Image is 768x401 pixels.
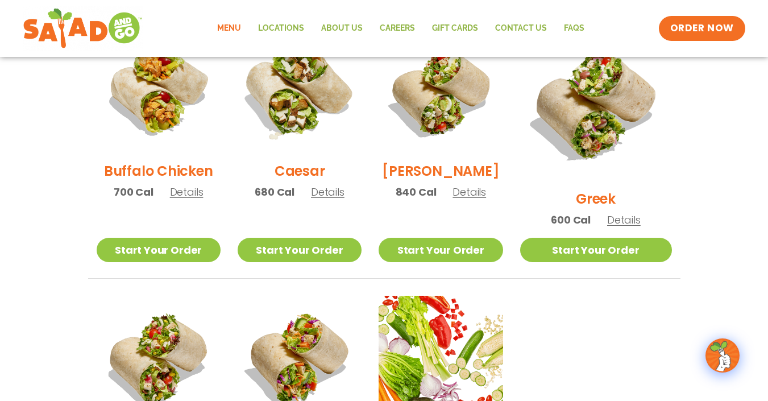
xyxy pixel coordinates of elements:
[379,28,503,152] img: Product photo for Cobb Wrap
[520,28,672,180] img: Product photo for Greek Wrap
[313,15,371,42] a: About Us
[238,238,362,262] a: Start Your Order
[255,184,294,200] span: 680 Cal
[576,189,616,209] h2: Greek
[396,184,437,200] span: 840 Cal
[311,185,344,199] span: Details
[707,340,738,371] img: wpChatIcon
[275,161,325,181] h2: Caesar
[97,238,221,262] a: Start Your Order
[382,161,499,181] h2: [PERSON_NAME]
[659,16,745,41] a: ORDER NOW
[104,161,213,181] h2: Buffalo Chicken
[170,185,204,199] span: Details
[670,22,734,35] span: ORDER NOW
[424,15,487,42] a: GIFT CARDS
[114,184,153,200] span: 700 Cal
[379,238,503,262] a: Start Your Order
[209,15,250,42] a: Menu
[227,18,372,163] img: Product photo for Caesar Wrap
[555,15,593,42] a: FAQs
[97,28,221,152] img: Product photo for Buffalo Chicken Wrap
[209,15,593,42] nav: Menu
[453,185,486,199] span: Details
[487,15,555,42] a: Contact Us
[520,238,672,262] a: Start Your Order
[371,15,424,42] a: Careers
[23,6,143,51] img: new-SAG-logo-768×292
[607,213,641,227] span: Details
[551,212,591,228] span: 600 Cal
[250,15,313,42] a: Locations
